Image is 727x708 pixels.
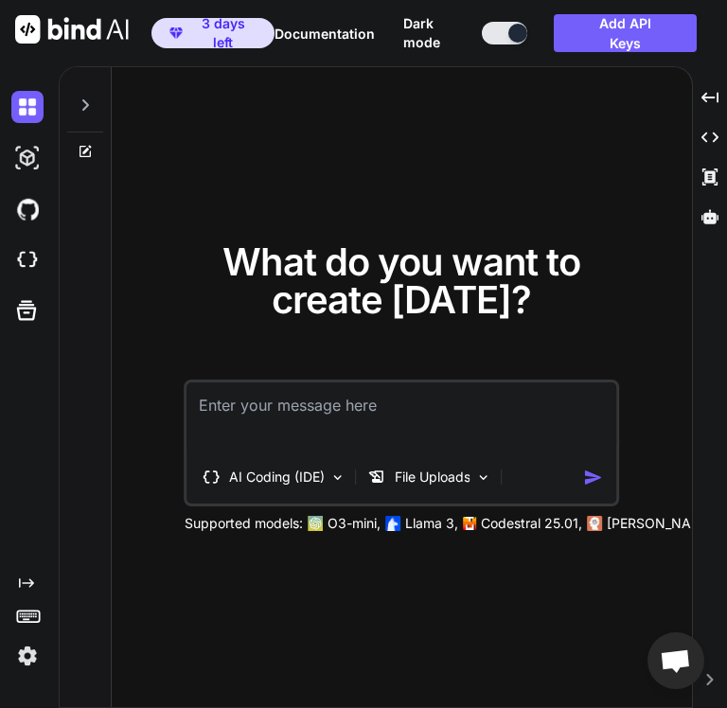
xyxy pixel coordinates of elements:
img: cloudideIcon [11,244,44,276]
img: Bind AI [15,15,129,44]
img: Pick Tools [330,469,346,486]
img: GPT-4 [309,516,324,531]
span: 3 days left [190,14,257,52]
img: Pick Models [476,469,492,486]
img: darkChat [11,91,44,123]
img: icon [583,468,603,487]
button: Documentation [275,24,375,44]
a: Open chat [647,632,704,689]
p: Llama 3, [405,514,458,533]
button: premium3 days left [151,18,275,48]
p: AI Coding (IDE) [229,468,325,487]
img: Llama2 [386,516,401,531]
p: File Uploads [395,468,470,487]
button: Add API Keys [554,14,697,52]
img: premium [169,27,183,39]
img: darkAi-studio [11,142,44,174]
img: settings [11,640,44,672]
span: What do you want to create [DATE]? [222,239,580,323]
p: O3-mini, [328,514,381,533]
img: Mistral-AI [464,517,477,530]
p: Supported models: [185,514,303,533]
img: githubDark [11,193,44,225]
span: Documentation [275,26,375,42]
img: claude [588,516,603,531]
p: Codestral 25.01, [481,514,582,533]
span: Dark mode [403,14,474,52]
